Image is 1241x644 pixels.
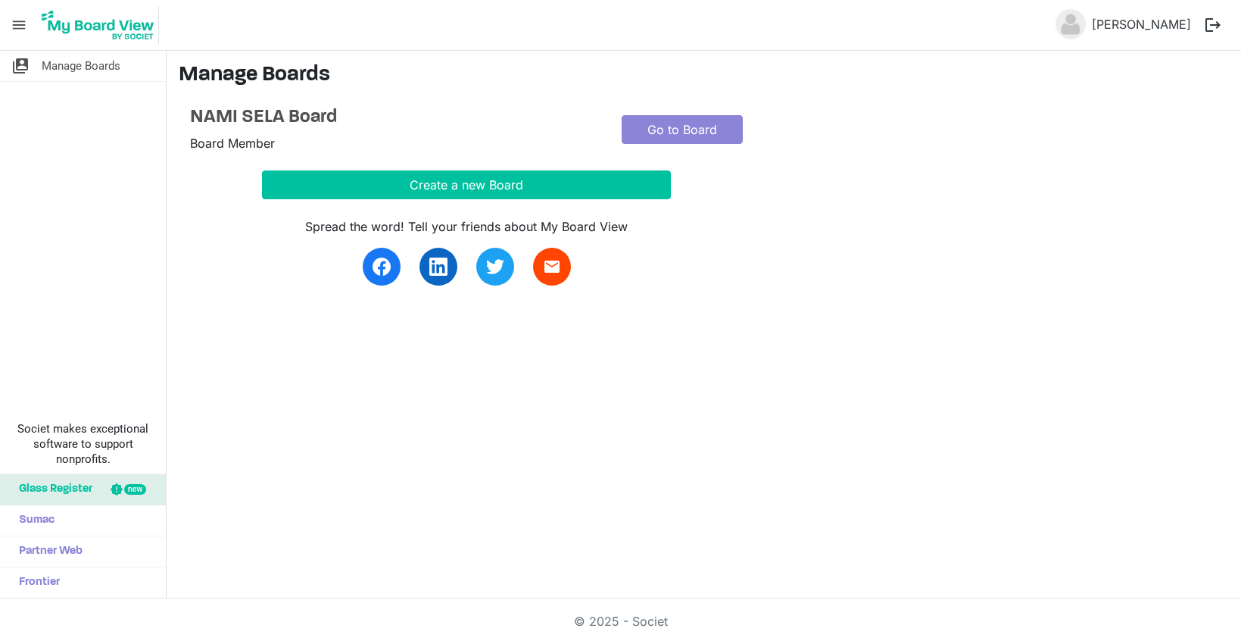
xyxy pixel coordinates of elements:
[37,6,159,44] img: My Board View Logo
[190,107,599,129] a: NAMI SELA Board
[533,248,571,286] a: email
[622,115,743,144] a: Go to Board
[179,63,1229,89] h3: Manage Boards
[262,217,671,236] div: Spread the word! Tell your friends about My Board View
[262,170,671,199] button: Create a new Board
[486,258,504,276] img: twitter.svg
[1055,9,1086,39] img: no-profile-picture.svg
[429,258,447,276] img: linkedin.svg
[11,536,83,567] span: Partner Web
[11,505,55,536] span: Sumac
[11,51,30,81] span: switch_account
[5,11,33,39] span: menu
[373,258,391,276] img: facebook.svg
[124,484,146,495] div: new
[190,136,275,151] span: Board Member
[11,474,92,505] span: Glass Register
[1086,9,1197,39] a: [PERSON_NAME]
[7,421,159,467] span: Societ makes exceptional software to support nonprofits.
[1197,9,1229,41] button: logout
[37,6,165,44] a: My Board View Logo
[543,258,561,276] span: email
[42,51,120,81] span: Manage Boards
[11,567,60,598] span: Frontier
[574,614,668,629] a: © 2025 - Societ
